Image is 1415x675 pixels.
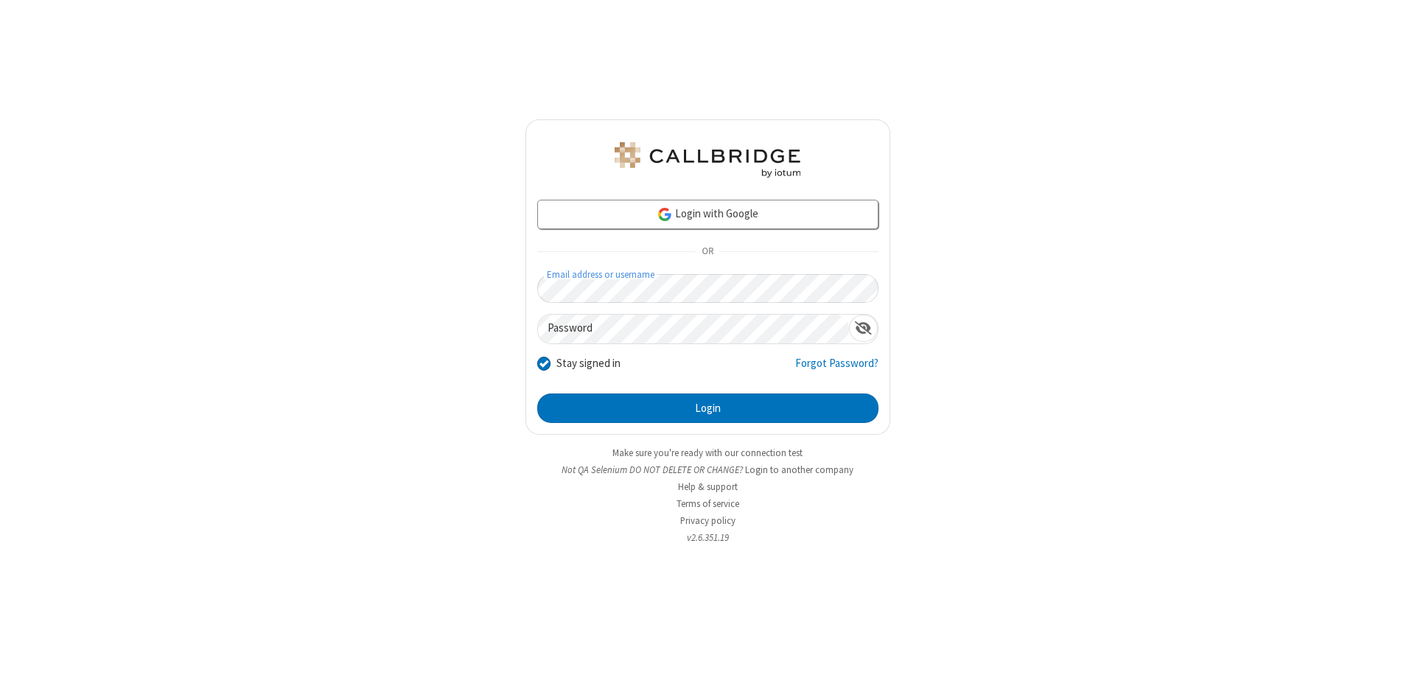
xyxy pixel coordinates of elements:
li: v2.6.351.19 [525,531,890,545]
li: Not QA Selenium DO NOT DELETE OR CHANGE? [525,463,890,477]
a: Forgot Password? [795,355,878,383]
input: Password [538,315,849,343]
input: Email address or username [537,274,878,303]
button: Login to another company [745,463,853,477]
span: OR [696,242,719,262]
img: google-icon.png [657,206,673,223]
a: Help & support [678,480,738,493]
a: Make sure you're ready with our connection test [612,447,803,459]
div: Show password [849,315,878,342]
button: Login [537,394,878,423]
img: QA Selenium DO NOT DELETE OR CHANGE [612,142,803,178]
a: Terms of service [677,497,739,510]
label: Stay signed in [556,355,621,372]
a: Login with Google [537,200,878,229]
a: Privacy policy [680,514,736,527]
